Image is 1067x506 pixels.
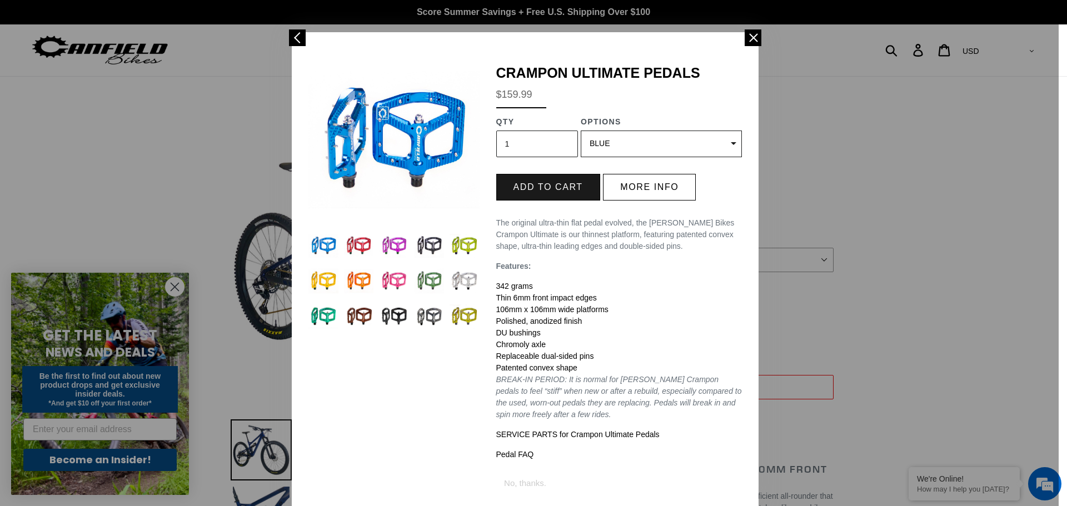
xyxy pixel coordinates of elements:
[36,56,63,83] img: d_696896380_company_1647369064580_696896380
[496,262,531,270] strong: Features:
[12,61,29,78] div: Navigation go back
[496,450,534,459] a: Pedal FAQ
[74,62,203,77] div: Chat with us now
[496,430,660,439] a: SERVICE PARTS for Crampon Ultimate Pedals
[496,350,742,362] li: Replaceable dual-sided pins
[496,116,578,128] div: QTY
[496,304,742,315] li: 106mm x 106mm wide platforms
[496,174,600,201] button: Add to cart
[496,280,742,292] li: 342 grams
[496,292,742,304] li: Thin 6mm front impact edges
[504,469,546,490] div: No, thanks.
[182,6,209,32] div: Minimize live chat window
[64,140,153,252] span: We're online!
[496,339,742,350] li: Chromoly axle
[496,363,577,372] span: Patented convex shape
[308,54,480,226] img: Canfield-Crampon-Ultimate-Blue.jpg
[496,63,742,84] div: Crampon Ultimate Pedals
[603,174,696,201] button: More info
[496,375,742,419] em: BREAK-IN PERIOD: It is normal for [PERSON_NAME] Crampon pedals to feel “stiff” when new or after ...
[496,217,742,252] p: The original ultra-thin flat pedal evolved, the [PERSON_NAME] Bikes Crampon Ultimate is our thinn...
[496,327,742,339] li: DU bushings
[496,89,532,100] span: $159.99
[496,315,742,327] li: Polished, anodized finish
[6,303,212,342] textarea: Type your message and hit 'Enter'
[581,116,742,128] div: Options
